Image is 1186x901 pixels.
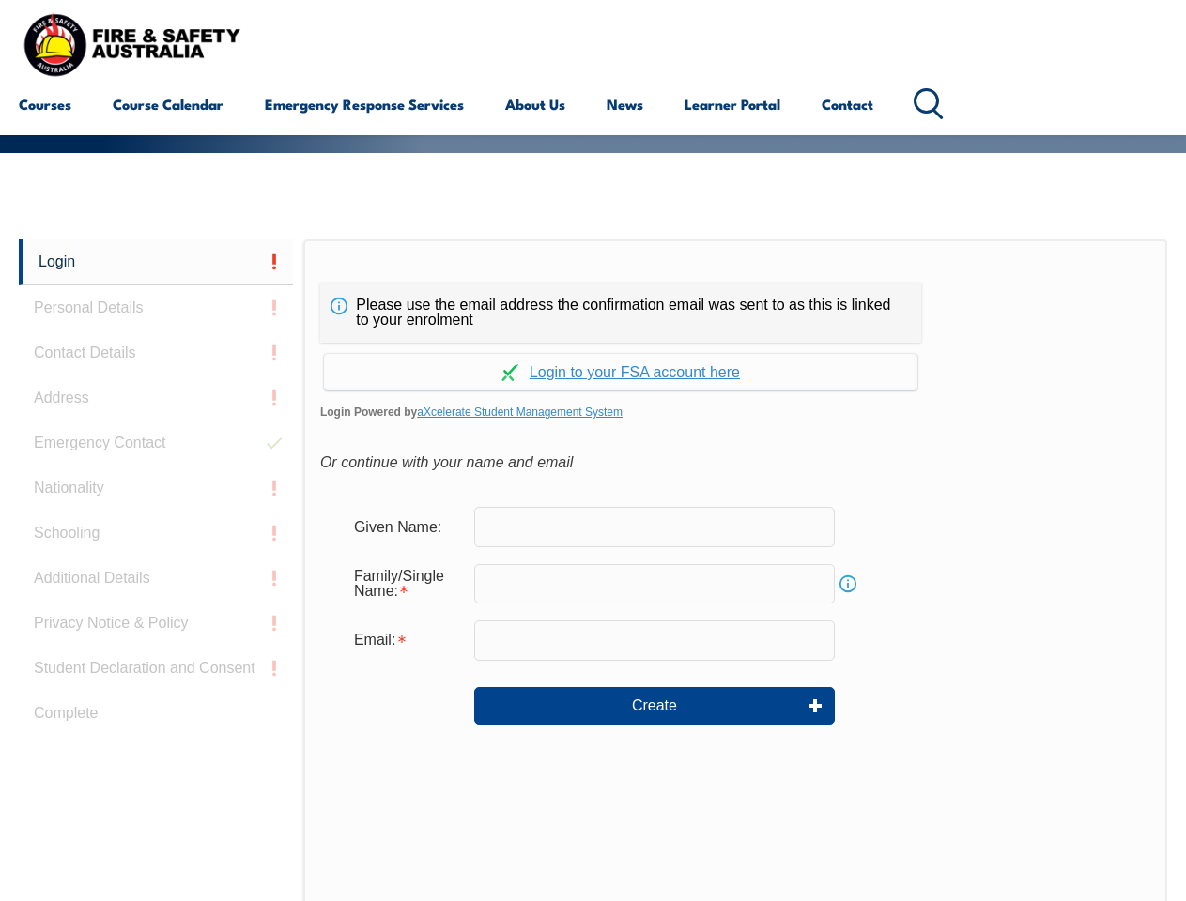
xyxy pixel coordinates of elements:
[19,239,293,285] a: Login
[265,82,464,127] a: Emergency Response Services
[320,398,1150,426] span: Login Powered by
[417,405,623,419] a: aXcelerate Student Management System
[505,82,565,127] a: About Us
[339,622,474,658] div: Email is required.
[835,571,861,597] a: Info
[607,82,643,127] a: News
[685,82,780,127] a: Learner Portal
[113,82,223,127] a: Course Calendar
[474,687,835,725] button: Create
[339,509,474,544] div: Given Name:
[822,82,873,127] a: Contact
[501,364,518,381] img: Log in withaxcelerate
[320,283,921,343] div: Please use the email address the confirmation email was sent to as this is linked to your enrolment
[19,82,71,127] a: Courses
[320,449,1150,477] div: Or continue with your name and email
[339,558,474,609] div: Family/Single Name is required.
